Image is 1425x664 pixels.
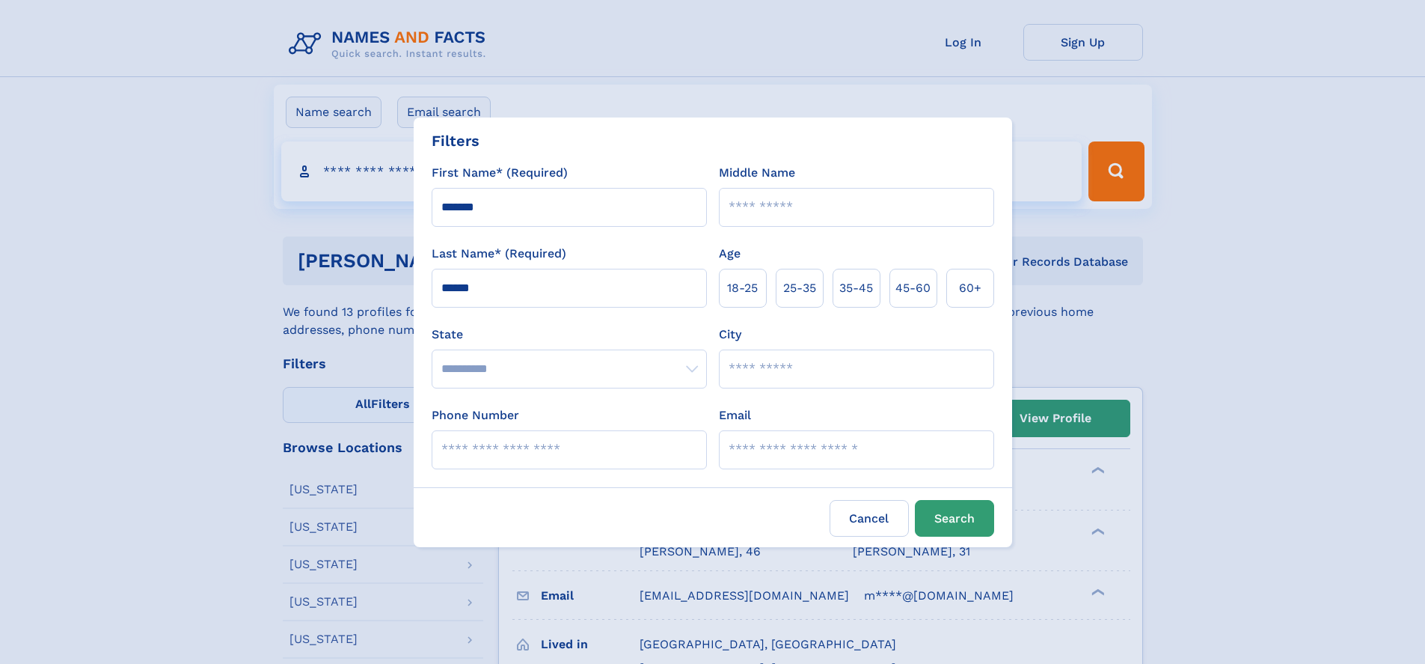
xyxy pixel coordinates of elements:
span: 25‑35 [783,279,816,297]
label: Phone Number [432,406,519,424]
label: Cancel [830,500,909,537]
label: Email [719,406,751,424]
button: Search [915,500,994,537]
span: 18‑25 [727,279,758,297]
label: First Name* (Required) [432,164,568,182]
span: 60+ [959,279,981,297]
span: 35‑45 [839,279,873,297]
label: Middle Name [719,164,795,182]
label: State [432,326,707,344]
span: 45‑60 [895,279,931,297]
div: Filters [432,130,479,152]
label: City [719,326,741,344]
label: Last Name* (Required) [432,245,566,263]
label: Age [719,245,741,263]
